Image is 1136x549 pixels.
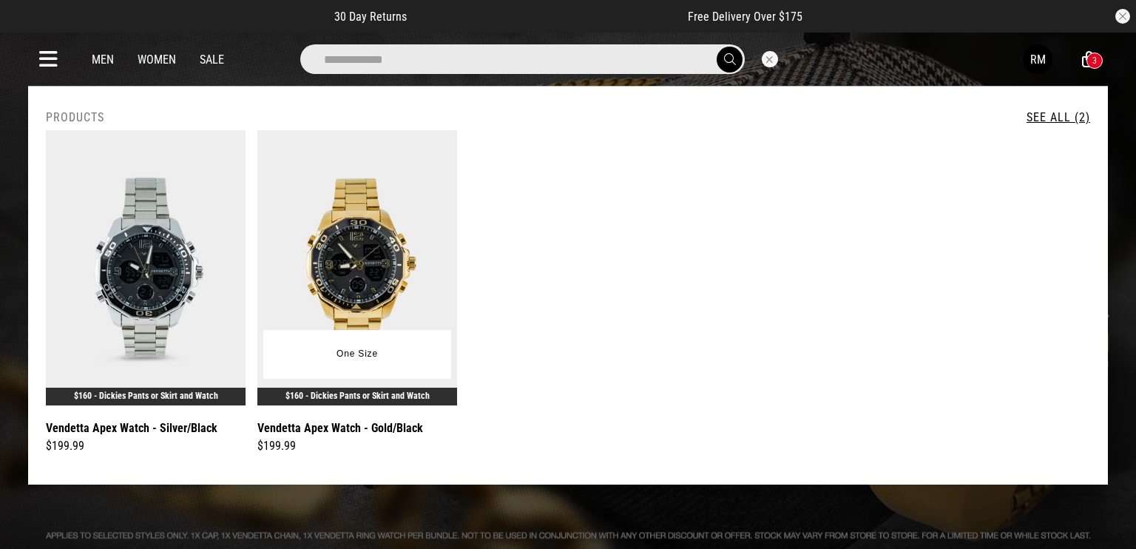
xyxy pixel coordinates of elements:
[1027,110,1090,124] a: See All (2)
[1082,52,1096,67] a: 3
[762,51,778,67] button: Close search
[46,437,246,455] div: $199.99
[92,53,114,67] a: Men
[46,110,104,124] h2: Products
[257,130,457,405] img: Vendetta Apex Watch - Gold/black in Multi
[688,10,802,24] span: Free Delivery Over $175
[257,437,457,455] div: $199.99
[325,341,389,368] button: One Size
[1030,53,1046,67] div: RM
[1092,55,1097,66] div: 3
[74,391,218,401] a: $160 - Dickies Pants or Skirt and Watch
[334,10,407,24] span: 30 Day Returns
[46,130,246,405] img: Vendetta Apex Watch - Silver/black in Silver
[200,53,224,67] a: Sale
[138,53,176,67] a: Women
[46,419,217,437] a: Vendetta Apex Watch - Silver/Black
[285,391,430,401] a: $160 - Dickies Pants or Skirt and Watch
[257,419,423,437] a: Vendetta Apex Watch - Gold/Black
[436,9,658,24] iframe: Customer reviews powered by Trustpilot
